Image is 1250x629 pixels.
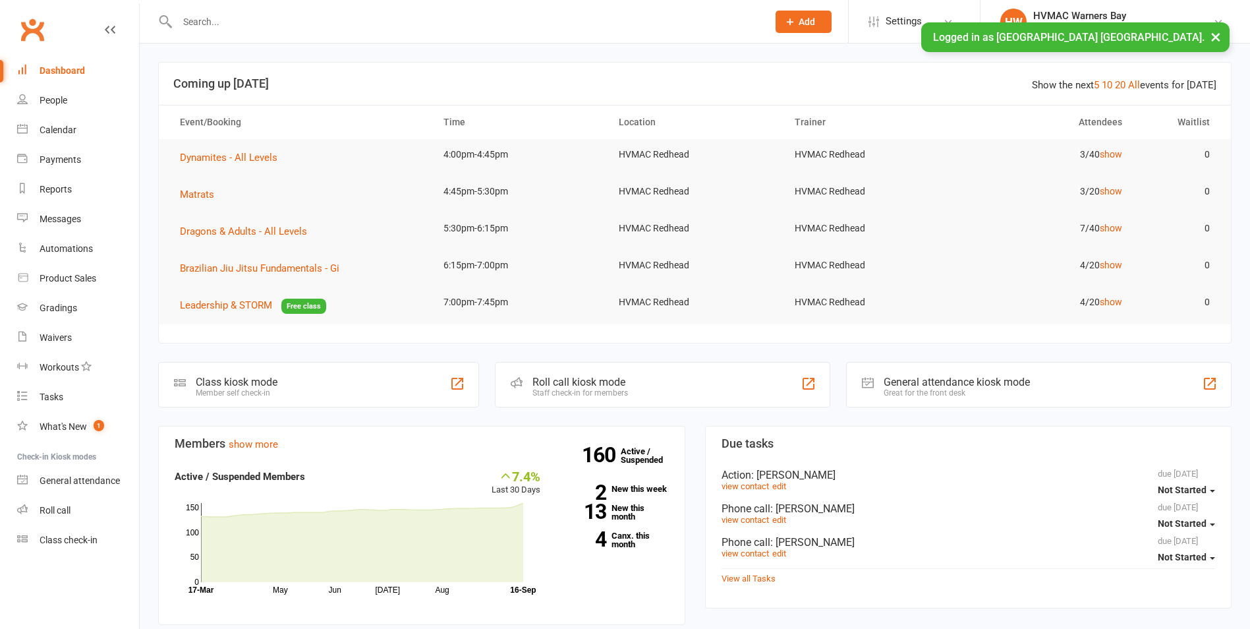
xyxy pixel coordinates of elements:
[1158,479,1215,502] button: Not Started
[560,531,669,549] a: 4Canx. this month
[722,536,1216,549] div: Phone call
[722,574,776,584] a: View all Tasks
[722,515,769,525] a: view contact
[40,243,93,254] div: Automations
[607,176,782,207] td: HVMAC Redhead
[40,362,79,373] div: Workouts
[607,287,782,318] td: HVMAC Redhead
[180,225,307,237] span: Dragons & Adults - All Levels
[772,515,786,525] a: edit
[229,438,278,450] a: show more
[1134,250,1222,281] td: 0
[1158,485,1207,495] span: Not Started
[17,525,139,555] a: Class kiosk mode
[607,213,782,244] td: HVMAC Redhead
[1032,77,1216,93] div: Show the next events for [DATE]
[783,287,958,318] td: HVMAC Redhead
[783,176,958,207] td: HVMAC Redhead
[770,502,855,515] span: : [PERSON_NAME]
[607,139,782,170] td: HVMAC Redhead
[180,260,349,276] button: Brazilian Jiu Jitsu Fundamentals - Gi
[1134,213,1222,244] td: 0
[783,213,958,244] td: HVMAC Redhead
[17,466,139,496] a: General attendance kiosk mode
[958,105,1133,139] th: Attendees
[17,412,139,442] a: What's New1
[17,264,139,293] a: Product Sales
[432,250,607,281] td: 6:15pm-7:00pm
[958,139,1133,170] td: 3/40
[621,437,679,474] a: 160Active / Suspended
[722,469,1216,481] div: Action
[958,176,1133,207] td: 3/20
[40,535,98,545] div: Class check-in
[432,139,607,170] td: 4:00pm-4:45pm
[17,353,139,382] a: Workouts
[168,105,432,139] th: Event/Booking
[783,105,958,139] th: Trainer
[1115,79,1125,91] a: 20
[180,297,326,314] button: Leadership & STORMFree class
[532,388,628,398] div: Staff check-in for members
[40,95,67,105] div: People
[933,31,1205,44] span: Logged in as [GEOGRAPHIC_DATA] [GEOGRAPHIC_DATA].
[1128,79,1140,91] a: All
[40,392,63,402] div: Tasks
[173,13,758,31] input: Search...
[40,65,85,76] div: Dashboard
[196,376,277,388] div: Class kiosk mode
[40,154,81,165] div: Payments
[180,262,339,274] span: Brazilian Jiu Jitsu Fundamentals - Gi
[722,502,1216,515] div: Phone call
[1158,518,1207,529] span: Not Started
[180,189,214,200] span: Matrats
[40,214,81,224] div: Messages
[17,293,139,323] a: Gradings
[492,469,540,497] div: Last 30 Days
[432,287,607,318] td: 7:00pm-7:45pm
[17,86,139,115] a: People
[607,250,782,281] td: HVMAC Redhead
[40,421,87,432] div: What's New
[17,496,139,525] a: Roll call
[560,502,606,522] strong: 13
[432,213,607,244] td: 5:30pm-6:15pm
[16,13,49,46] a: Clubworx
[1134,139,1222,170] td: 0
[1000,9,1027,35] div: HW
[772,549,786,558] a: edit
[17,56,139,86] a: Dashboard
[180,299,272,311] span: Leadership & STORM
[432,105,607,139] th: Time
[722,481,769,491] a: view contact
[751,469,836,481] span: : [PERSON_NAME]
[40,505,71,516] div: Roll call
[1158,546,1215,570] button: Not Started
[94,420,104,431] span: 1
[560,504,669,521] a: 13New this month
[1204,22,1228,51] button: ×
[17,145,139,175] a: Payments
[40,303,77,313] div: Gradings
[560,483,606,502] strong: 2
[17,204,139,234] a: Messages
[884,376,1030,388] div: General attendance kiosk mode
[173,77,1216,90] h3: Coming up [DATE]
[180,152,277,164] span: Dynamites - All Levels
[40,184,72,195] div: Reports
[1134,105,1222,139] th: Waitlist
[582,445,621,465] strong: 160
[17,382,139,412] a: Tasks
[17,115,139,145] a: Calendar
[17,175,139,204] a: Reports
[560,529,606,549] strong: 4
[886,7,922,36] span: Settings
[175,471,305,483] strong: Active / Suspended Members
[722,549,769,558] a: view contact
[1100,186,1122,196] a: show
[40,475,120,486] div: General attendance
[1100,223,1122,233] a: show
[560,485,669,493] a: 2New this week
[180,187,223,202] button: Matrats
[40,125,76,135] div: Calendar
